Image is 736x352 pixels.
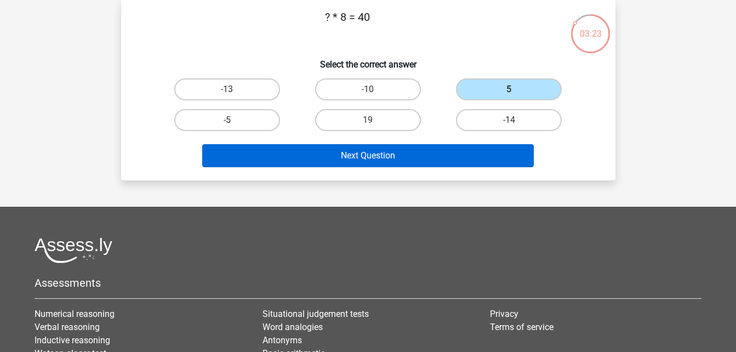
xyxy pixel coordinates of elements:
img: Assessly logo [35,237,112,263]
label: -13 [174,78,280,100]
label: -5 [174,109,280,131]
label: -10 [315,78,421,100]
a: Terms of service [490,322,554,332]
a: Word analogies [263,322,323,332]
label: 19 [315,109,421,131]
p: ? * 8 = 40 [139,9,557,42]
a: Inductive reasoning [35,335,110,345]
label: 5 [456,78,562,100]
h6: Select the correct answer [139,50,598,70]
button: Next Question [202,144,534,167]
a: Antonyms [263,335,302,345]
div: 03:23 [570,13,611,41]
a: Numerical reasoning [35,309,115,319]
h5: Assessments [35,276,701,289]
label: -14 [456,109,562,131]
a: Situational judgement tests [263,309,369,319]
a: Privacy [490,309,518,319]
a: Verbal reasoning [35,322,100,332]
